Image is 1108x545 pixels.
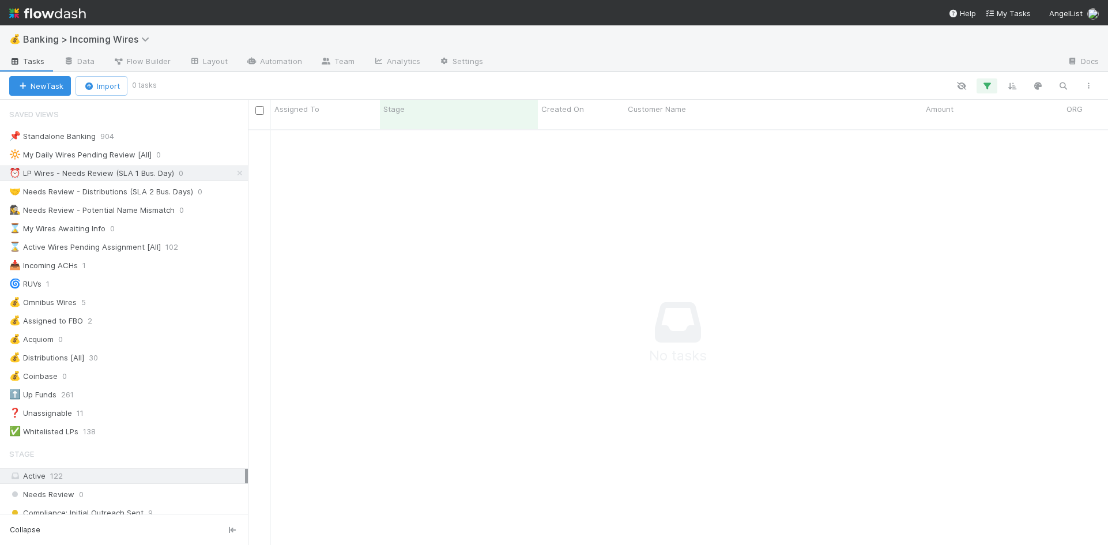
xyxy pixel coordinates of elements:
div: Omnibus Wires [9,295,77,310]
span: ❓ [9,408,21,418]
span: 9 [148,506,153,520]
div: Assigned to FBO [9,314,83,328]
div: Coinbase [9,369,58,384]
span: 0 [62,369,78,384]
span: 0 [179,203,195,217]
span: 🌀 [9,279,21,288]
span: 🕵️‍♀️ [9,205,21,215]
span: 💰 [9,34,21,44]
span: ⌛ [9,223,21,233]
span: 5 [81,295,97,310]
span: 1 [46,277,61,291]
a: Analytics [364,53,429,72]
span: Assigned To [274,103,319,115]
span: 💰 [9,315,21,325]
div: Standalone Banking [9,129,96,144]
span: ⬆️ [9,389,21,399]
span: 0 [110,221,126,236]
span: 11 [77,406,95,420]
span: My Tasks [985,9,1031,18]
div: My Daily Wires Pending Review [All] [9,148,152,162]
button: Import [76,76,127,96]
div: My Wires Awaiting Info [9,221,105,236]
span: 📥 [9,260,21,270]
span: 0 [79,487,84,502]
a: Automation [237,53,311,72]
button: NewTask [9,76,71,96]
span: 1 [82,258,97,273]
a: Data [54,53,104,72]
span: 2 [88,314,104,328]
span: Tasks [9,55,45,67]
span: 💰 [9,352,21,362]
span: Stage [9,442,34,465]
span: ⏰ [9,168,21,178]
span: Compliance: Initial Outreach Sent [9,506,144,520]
div: Needs Review - Potential Name Mismatch [9,203,175,217]
img: logo-inverted-e16ddd16eac7371096b0.svg [9,3,86,23]
div: Whitelisted LPs [9,424,78,439]
small: 0 tasks [132,80,157,91]
span: Amount [926,103,954,115]
span: Customer Name [628,103,686,115]
span: 💰 [9,297,21,307]
div: Up Funds [9,388,56,402]
span: AngelList [1049,9,1083,18]
span: Collapse [10,525,40,535]
a: Docs [1058,53,1108,72]
div: Unassignable [9,406,72,420]
span: 904 [100,129,126,144]
span: Stage [383,103,405,115]
span: 102 [165,240,190,254]
a: My Tasks [985,7,1031,19]
span: 0 [179,166,195,181]
div: Incoming ACHs [9,258,78,273]
div: Help [948,7,976,19]
span: 🤝 [9,186,21,196]
a: Flow Builder [104,53,180,72]
div: Needs Review - Distributions (SLA 2 Bus. Days) [9,185,193,199]
span: Created On [541,103,584,115]
span: ⌛ [9,242,21,251]
span: 261 [61,388,85,402]
div: Acquiom [9,332,54,347]
div: RUVs [9,277,42,291]
div: Active Wires Pending Assignment [All] [9,240,161,254]
div: LP Wires - Needs Review (SLA 1 Bus. Day) [9,166,174,181]
span: 30 [89,351,110,365]
span: 138 [83,424,107,439]
span: Banking > Incoming Wires [23,33,155,45]
a: Settings [429,53,492,72]
div: Distributions [All] [9,351,84,365]
span: 🔆 [9,149,21,159]
a: Team [311,53,364,72]
img: avatar_eacbd5bb-7590-4455-a9e9-12dcb5674423.png [1087,8,1099,20]
span: ✅ [9,426,21,436]
span: 0 [198,185,214,199]
div: Active [9,469,245,483]
span: 💰 [9,371,21,381]
span: 📌 [9,131,21,141]
span: 0 [156,148,172,162]
span: 💰 [9,334,21,344]
span: Needs Review [9,487,74,502]
span: 122 [50,471,63,480]
span: Saved Views [9,103,59,126]
input: Toggle All Rows Selected [255,106,264,115]
a: Layout [180,53,237,72]
span: ORG [1066,103,1083,115]
span: 0 [58,332,74,347]
span: Flow Builder [113,55,171,67]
